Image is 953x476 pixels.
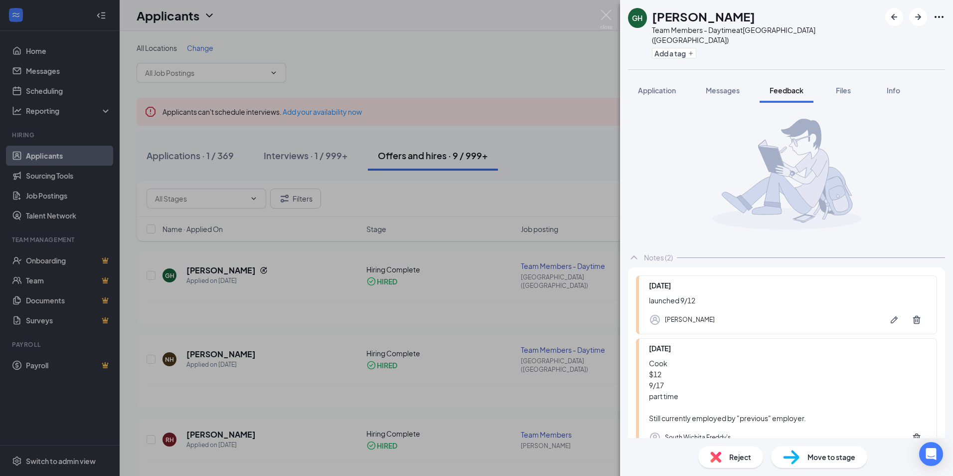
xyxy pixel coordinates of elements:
svg: Profile [649,432,661,444]
svg: ArrowRight [912,11,924,23]
svg: Profile [649,314,661,326]
img: takingNoteManImg [712,119,861,230]
button: Trash [907,428,927,448]
span: [DATE] [649,344,671,353]
svg: Ellipses [933,11,945,23]
div: GH [632,13,642,23]
span: Move to stage [807,452,855,463]
div: Team Members - Daytime at [GEOGRAPHIC_DATA] ([GEOGRAPHIC_DATA]) [652,25,880,45]
div: Notes (2) [644,252,673,262]
button: Pen [884,310,904,330]
button: PlusAdd a tag [652,48,696,58]
button: Trash [907,310,927,330]
span: Files [836,86,851,95]
span: Application [638,86,676,95]
div: Cook $12 9/17 part time Still currently employed by "previous" employer. [649,358,927,424]
div: launched 9/12 [649,295,927,306]
button: ArrowRight [909,8,927,26]
svg: ArrowLeftNew [888,11,900,23]
svg: ChevronUp [628,251,640,263]
div: Open Intercom Messenger [919,442,943,466]
button: ArrowLeftNew [885,8,903,26]
svg: Trash [912,433,922,443]
span: Reject [729,452,751,463]
span: Messages [706,86,740,95]
span: [DATE] [649,281,671,290]
div: [PERSON_NAME] [665,315,715,325]
svg: Pen [889,315,899,325]
div: South Wichita Freddy's [665,433,731,443]
span: Feedback [770,86,803,95]
span: Info [887,86,900,95]
h1: [PERSON_NAME] [652,8,755,25]
svg: Trash [912,315,922,325]
svg: Plus [688,50,694,56]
